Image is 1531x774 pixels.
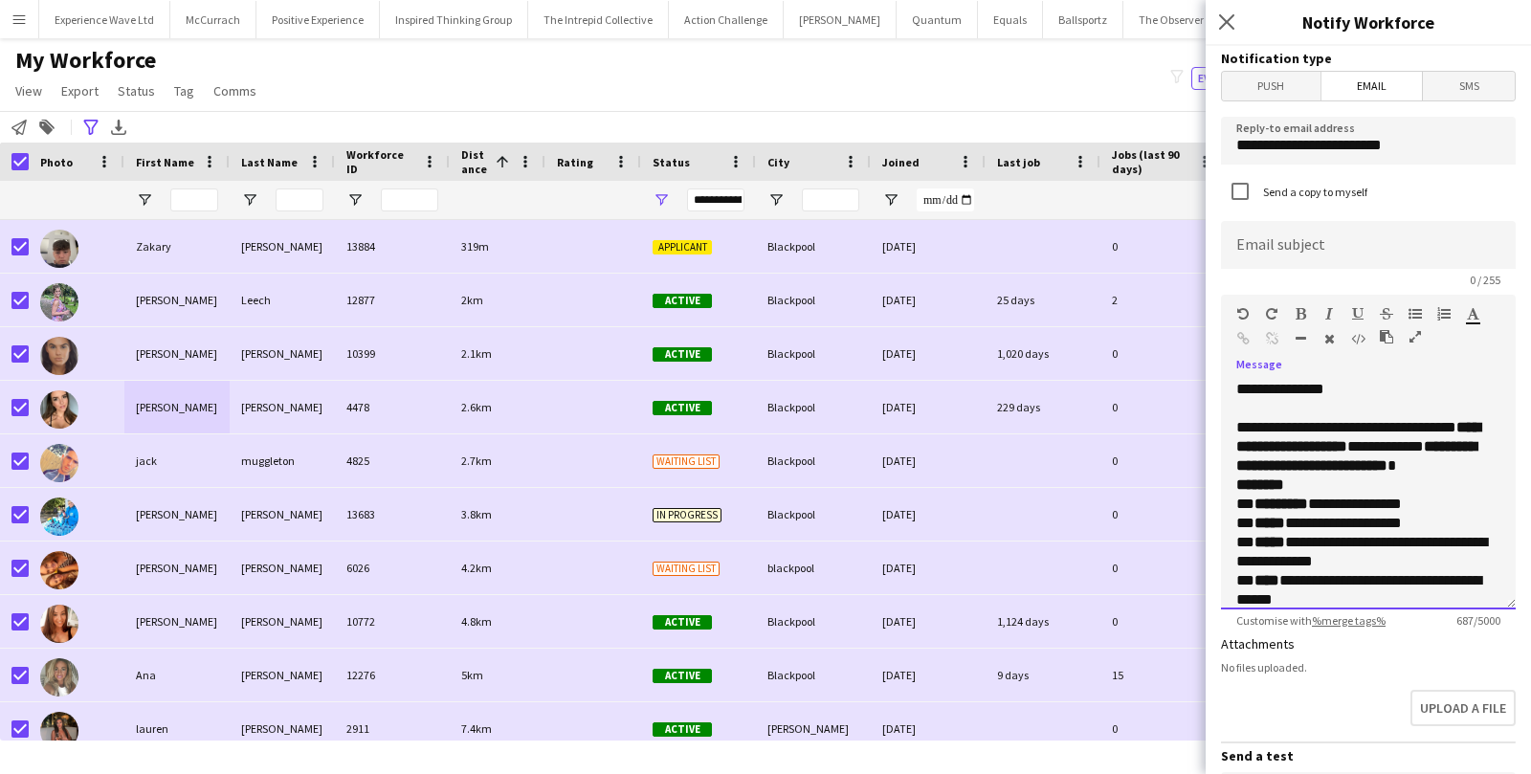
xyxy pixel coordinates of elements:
[653,155,690,169] span: Status
[1043,1,1123,38] button: Ballsportz
[1100,649,1225,701] div: 15
[986,274,1100,326] div: 25 days
[335,595,450,648] div: 10772
[40,230,78,268] img: Zakary Griffin
[110,78,163,103] a: Status
[986,381,1100,433] div: 229 days
[124,702,230,755] div: lauren
[124,488,230,541] div: [PERSON_NAME]
[1100,274,1225,326] div: 2
[871,327,986,380] div: [DATE]
[1322,306,1336,321] button: Italic
[897,1,978,38] button: Quantum
[1380,329,1393,344] button: Paste as plain text
[1351,306,1365,321] button: Underline
[170,188,218,211] input: First Name Filter Input
[1294,306,1307,321] button: Bold
[1100,327,1225,380] div: 0
[756,649,871,701] div: Blackpool
[256,1,380,38] button: Positive Experience
[166,78,202,103] a: Tag
[124,274,230,326] div: [PERSON_NAME]
[1380,306,1393,321] button: Strikethrough
[230,702,335,755] div: [PERSON_NAME]
[1423,72,1515,100] span: SMS
[1100,595,1225,648] div: 0
[40,155,73,169] span: Photo
[653,347,712,362] span: Active
[871,702,986,755] div: [DATE]
[1410,690,1516,726] button: Upload a file
[40,390,78,429] img: Natalie Kenyon
[1206,10,1531,34] h3: Notify Workforce
[1321,72,1423,100] span: Email
[1100,702,1225,755] div: 0
[986,595,1100,648] div: 1,124 days
[756,702,871,755] div: [PERSON_NAME]
[230,274,335,326] div: Leech
[118,82,155,100] span: Status
[40,498,78,536] img: Paula Amos-Teat
[1221,613,1401,628] span: Customise with
[1409,306,1422,321] button: Unordered List
[40,712,78,750] img: lauren barker
[653,191,670,209] button: Open Filter Menu
[335,434,450,487] div: 4825
[124,649,230,701] div: Ana
[230,488,335,541] div: [PERSON_NAME]
[230,595,335,648] div: [PERSON_NAME]
[1221,635,1295,652] label: Attachments
[1351,331,1365,346] button: HTML Code
[653,240,712,254] span: Applicant
[335,274,450,326] div: 12877
[767,155,789,169] span: City
[461,293,483,307] span: 2km
[871,274,986,326] div: [DATE]
[461,507,492,521] span: 3.8km
[40,337,78,375] img: Emily Longden
[653,669,712,683] span: Active
[1100,434,1225,487] div: 0
[346,147,415,176] span: Workforce ID
[136,155,194,169] span: First Name
[54,78,106,103] a: Export
[124,595,230,648] div: [PERSON_NAME]
[528,1,669,38] button: The Intrepid Collective
[461,453,492,468] span: 2.7km
[917,188,974,211] input: Joined Filter Input
[653,722,712,737] span: Active
[1123,1,1220,38] button: The Observer
[8,116,31,139] app-action-btn: Notify workforce
[1259,185,1367,199] label: Send a copy to myself
[1222,72,1320,100] span: Push
[206,78,264,103] a: Comms
[653,294,712,308] span: Active
[241,155,298,169] span: Last Name
[871,381,986,433] div: [DATE]
[653,401,712,415] span: Active
[756,542,871,594] div: blackpool
[653,454,720,469] span: Waiting list
[1100,542,1225,594] div: 0
[986,649,1100,701] div: 9 days
[1100,220,1225,273] div: 0
[1100,381,1225,433] div: 0
[40,444,78,482] img: jack muggleton
[40,283,78,321] img: Jessica Leech
[15,82,42,100] span: View
[335,381,450,433] div: 4478
[653,615,712,630] span: Active
[39,1,170,38] button: Experience Wave Ltd
[174,82,194,100] span: Tag
[1466,306,1479,321] button: Text Color
[756,327,871,380] div: Blackpool
[124,327,230,380] div: [PERSON_NAME]
[230,220,335,273] div: [PERSON_NAME]
[170,1,256,38] button: McCurrach
[1236,306,1250,321] button: Undo
[756,381,871,433] div: Blackpool
[1221,747,1516,764] h3: Send a test
[461,400,492,414] span: 2.6km
[276,188,323,211] input: Last Name Filter Input
[653,508,721,522] span: In progress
